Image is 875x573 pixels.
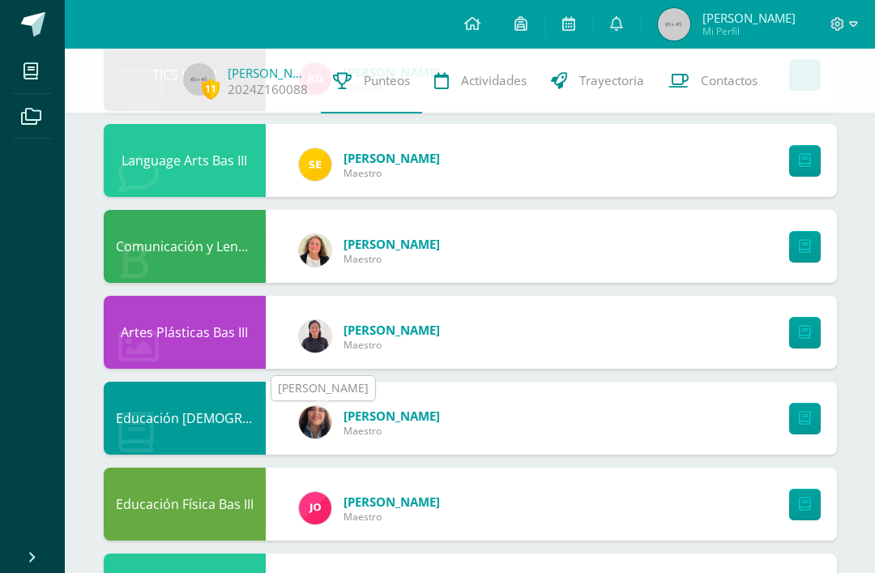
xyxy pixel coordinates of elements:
a: Trayectoria [539,49,656,113]
div: Artes Plásticas Bas III [104,296,266,369]
div: Language Arts Bas III [104,124,266,197]
span: Punteos [364,72,410,89]
img: 45x45 [183,63,216,96]
img: 45x45 [658,8,690,41]
div: Educación Cristiana Bas III [104,382,266,455]
span: Maestro [344,510,440,524]
span: Maestro [344,166,440,180]
img: b44a260999c9d2f44e9afe0ea64fd14b.png [299,320,331,353]
span: 11 [202,79,220,99]
span: [PERSON_NAME] [702,10,796,26]
span: Maestro [344,252,440,266]
img: 68656cb3d7704844b4cc344664c09ff5.png [299,492,331,524]
div: Comunicación y Lenguage Bas III [104,210,266,283]
a: [PERSON_NAME] [344,150,440,166]
img: f3325ee5575378024489a7cd61cd2ca6.png [299,406,331,438]
span: Mi Perfil [702,24,796,38]
img: 0988d30fd58c6de7fed7a649347f3a87.png [299,148,331,181]
a: [PERSON_NAME] [344,322,440,338]
a: Punteos [321,49,422,113]
span: Trayectoria [579,72,644,89]
img: 04587a64885156c2ab1788d06f1d30e7.png [299,234,331,267]
span: Maestro [344,424,440,438]
span: Maestro [344,338,440,352]
a: [PERSON_NAME] [344,494,440,510]
a: 2024Z160088 [228,81,308,98]
a: Actividades [422,49,539,113]
a: [PERSON_NAME] [344,236,440,252]
span: Contactos [701,72,758,89]
a: [PERSON_NAME] [344,408,440,424]
a: Contactos [656,49,770,113]
span: Actividades [461,72,527,89]
a: [PERSON_NAME] [228,65,309,81]
div: [PERSON_NAME] [278,380,369,396]
div: Educación Física Bas III [104,468,266,541]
